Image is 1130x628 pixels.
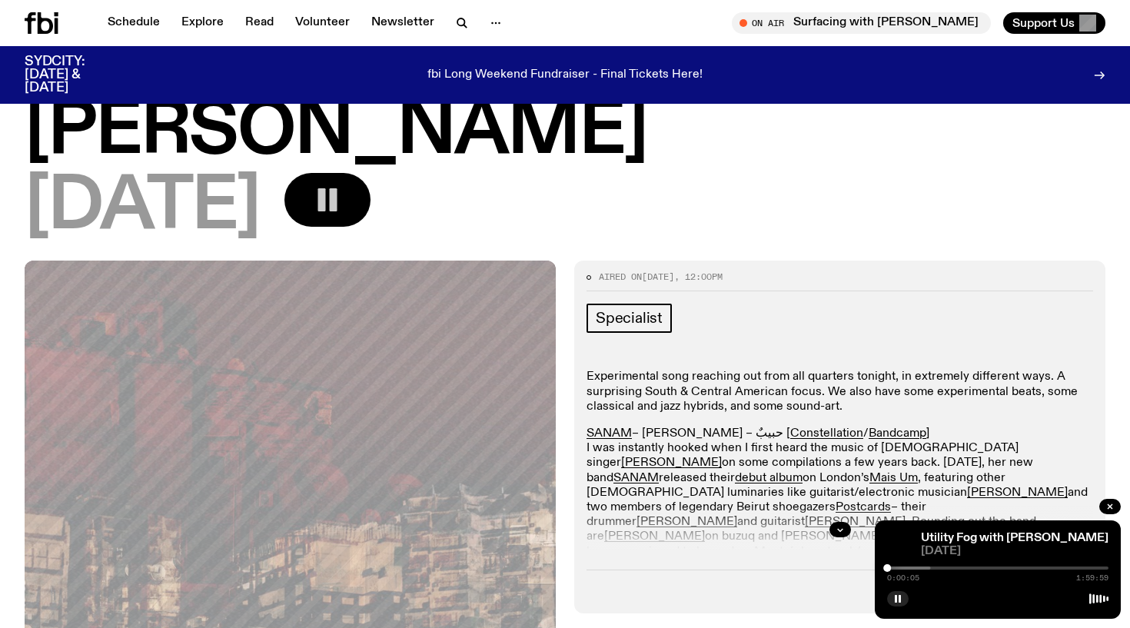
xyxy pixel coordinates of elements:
[967,487,1068,499] a: [PERSON_NAME]
[172,12,233,34] a: Explore
[362,12,444,34] a: Newsletter
[732,12,991,34] button: On AirSurfacing with [PERSON_NAME]
[1003,12,1105,34] button: Support Us
[25,55,123,95] h3: SYDCITY: [DATE] & [DATE]
[236,12,283,34] a: Read
[427,68,703,82] p: fbi Long Weekend Fundraiser - Final Tickets Here!
[1076,574,1108,582] span: 1:59:59
[869,472,918,484] a: Mais Um
[790,427,863,440] a: Constellation
[621,457,722,469] a: [PERSON_NAME]
[887,574,919,582] span: 0:00:05
[921,546,1108,557] span: [DATE]
[98,12,169,34] a: Schedule
[587,370,1093,414] p: Experimental song reaching out from all quarters tonight, in extremely different ways. A surprisi...
[735,472,803,484] a: debut album
[642,271,674,283] span: [DATE]
[836,501,891,513] a: Postcards
[25,28,1105,167] h1: Utility Fog with [PERSON_NAME]
[613,472,659,484] a: SANAM
[596,310,663,327] span: Specialist
[674,271,723,283] span: , 12:00pm
[599,271,642,283] span: Aired on
[25,173,260,242] span: [DATE]
[869,427,926,440] a: Bandcamp
[921,532,1108,544] a: Utility Fog with [PERSON_NAME]
[1012,16,1075,30] span: Support Us
[587,304,672,333] a: Specialist
[887,533,912,557] img: Cover to (SAFETY HAZARD) مخاطر السلامة by electroneya, MARTINA and TNSXORDS
[587,427,632,440] a: SANAM
[286,12,359,34] a: Volunteer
